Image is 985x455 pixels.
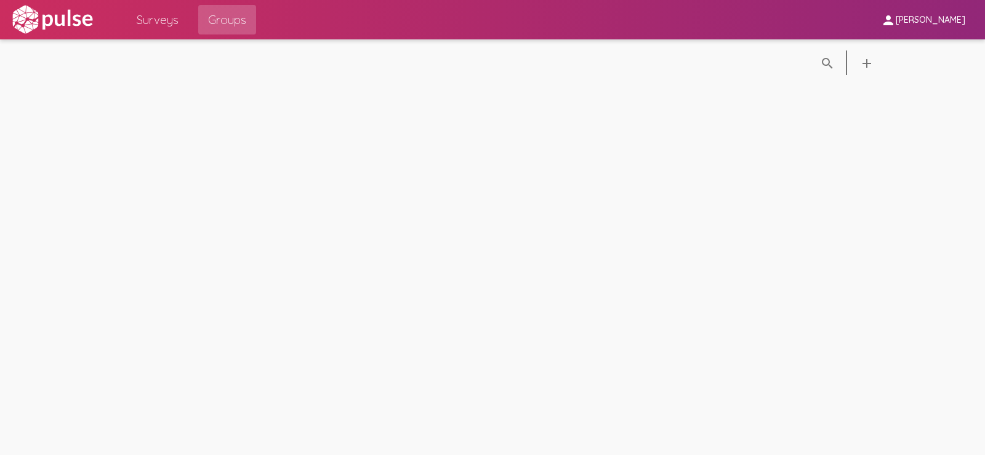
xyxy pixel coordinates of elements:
[137,9,179,31] span: Surveys
[815,50,840,75] button: language
[896,15,965,26] span: [PERSON_NAME]
[854,50,879,75] button: language
[127,5,188,34] a: Surveys
[881,13,896,28] mat-icon: person
[198,5,256,34] a: Groups
[208,9,246,31] span: Groups
[10,4,95,35] img: white-logo.svg
[859,56,874,71] mat-icon: language
[820,56,835,71] mat-icon: language
[871,8,975,31] button: [PERSON_NAME]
